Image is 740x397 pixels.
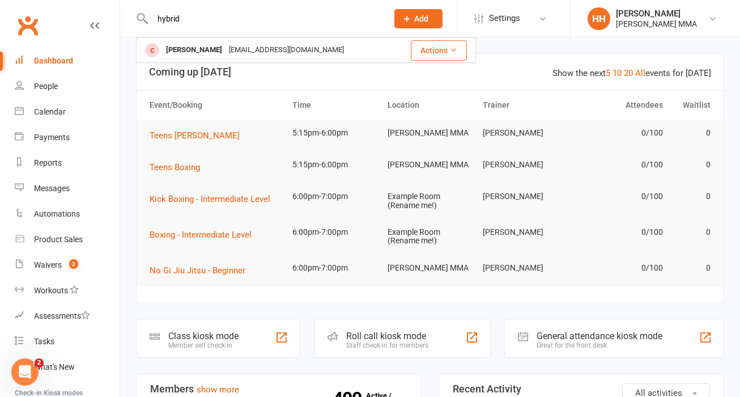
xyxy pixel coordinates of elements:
[668,183,716,210] td: 0
[150,265,245,276] span: No Gi Jiu Jitsu - Beginner
[34,235,83,244] div: Product Sales
[197,385,239,395] a: show more
[606,68,610,78] a: 5
[478,219,573,246] td: [PERSON_NAME]
[616,19,697,29] div: [PERSON_NAME] MMA
[537,341,662,349] div: Great for the front desk
[34,260,62,269] div: Waivers
[573,120,668,146] td: 0/100
[150,383,407,395] h3: Members
[668,151,716,178] td: 0
[382,91,478,120] th: Location
[287,151,382,178] td: 5:15pm-6:00pm
[150,161,208,174] button: Teens Boxing
[552,66,711,80] div: Show the next events for [DATE]
[163,42,226,58] div: [PERSON_NAME]
[150,264,253,277] button: No Gi Jiu Jitsu - Beginner
[34,362,75,371] div: What's New
[144,91,287,120] th: Event/Booking
[34,133,70,142] div: Payments
[34,158,62,167] div: Reports
[382,255,478,281] td: [PERSON_NAME] MMA
[382,219,478,255] td: Example Room (Rename me!)
[150,162,200,172] span: Teens Boxing
[15,74,120,99] a: People
[150,228,260,242] button: Boxing - Intermediate Level
[668,91,716,120] th: Waitlist
[287,219,382,246] td: 6:00pm-7:00pm
[668,219,716,246] td: 0
[11,358,39,386] iframe: Intercom live chat
[149,11,380,27] input: Search...
[34,209,80,218] div: Automations
[150,129,248,142] button: Teens [PERSON_NAME]
[453,383,710,395] h3: Recent Activity
[34,184,70,193] div: Messages
[34,311,90,320] div: Assessments
[668,255,716,281] td: 0
[411,40,467,61] button: Actions
[150,130,240,141] span: Teens [PERSON_NAME]
[15,278,120,303] a: Workouts
[34,56,73,65] div: Dashboard
[478,120,573,146] td: [PERSON_NAME]
[346,331,428,341] div: Roll call kiosk mode
[168,341,239,349] div: Member self check-in
[573,255,668,281] td: 0/100
[15,227,120,252] a: Product Sales
[15,252,120,278] a: Waivers 2
[150,192,278,206] button: Kick Boxing - Intermediate Level
[15,176,120,201] a: Messages
[35,358,44,368] span: 2
[346,341,428,349] div: Staff check-in for members
[15,329,120,354] a: Tasks
[573,91,668,120] th: Attendees
[414,14,428,23] span: Add
[287,120,382,146] td: 5:15pm-6:00pm
[588,7,610,30] div: HH
[573,151,668,178] td: 0/100
[150,230,252,240] span: Boxing - Intermediate Level
[15,201,120,227] a: Automations
[34,286,68,295] div: Workouts
[15,354,120,380] a: What's New
[616,9,697,19] div: [PERSON_NAME]
[537,331,662,341] div: General attendance kiosk mode
[382,120,478,146] td: [PERSON_NAME] MMA
[573,183,668,210] td: 0/100
[168,331,239,341] div: Class kiosk mode
[478,151,573,178] td: [PERSON_NAME]
[15,150,120,176] a: Reports
[394,9,443,28] button: Add
[478,183,573,210] td: [PERSON_NAME]
[15,303,120,329] a: Assessments
[624,68,633,78] a: 20
[287,91,382,120] th: Time
[34,82,58,91] div: People
[382,151,478,178] td: [PERSON_NAME] MMA
[15,125,120,150] a: Payments
[668,120,716,146] td: 0
[34,107,66,116] div: Calendar
[15,48,120,74] a: Dashboard
[226,42,347,58] div: [EMAIL_ADDRESS][DOMAIN_NAME]
[613,68,622,78] a: 10
[69,259,78,269] span: 2
[573,219,668,246] td: 0/100
[382,183,478,219] td: Example Room (Rename me!)
[478,255,573,281] td: [PERSON_NAME]
[14,11,42,40] a: Clubworx
[287,255,382,281] td: 6:00pm-7:00pm
[15,99,120,125] a: Calendar
[287,183,382,210] td: 6:00pm-7:00pm
[150,194,270,204] span: Kick Boxing - Intermediate Level
[34,337,54,346] div: Tasks
[635,68,645,78] a: All
[149,66,711,78] h3: Coming up [DATE]
[478,91,573,120] th: Trainer
[489,6,520,31] span: Settings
